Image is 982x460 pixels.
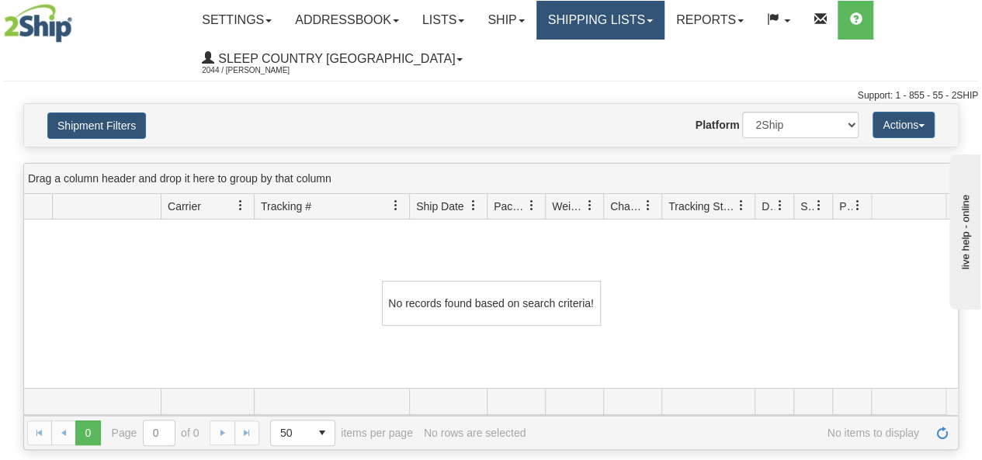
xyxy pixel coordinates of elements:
button: Shipment Filters [47,112,146,139]
a: Shipping lists [536,1,664,40]
span: Tracking Status [668,199,736,214]
a: Ship Date filter column settings [460,192,487,219]
span: Sleep Country [GEOGRAPHIC_DATA] [214,52,455,65]
span: items per page [270,420,413,446]
a: Refresh [930,420,955,445]
span: Page sizes drop down [270,420,335,446]
a: Carrier filter column settings [227,192,254,219]
span: Pickup Status [839,199,852,214]
label: Platform [696,117,740,133]
div: grid grouping header [24,164,958,194]
span: Charge [610,199,643,214]
span: No items to display [536,427,919,439]
a: Reports [664,1,755,40]
div: No records found based on search criteria! [382,281,601,326]
span: Tracking # [261,199,311,214]
iframe: chat widget [946,150,980,309]
span: Page of 0 [112,420,200,446]
img: logo2044.jpg [4,4,72,43]
span: Weight [552,199,585,214]
div: Support: 1 - 855 - 55 - 2SHIP [4,89,978,102]
div: No rows are selected [424,427,526,439]
button: Actions [873,112,935,138]
a: Shipment Issues filter column settings [806,192,832,219]
span: Carrier [168,199,201,214]
a: Lists [411,1,476,40]
div: live help - online [12,13,144,25]
a: Weight filter column settings [577,192,603,219]
span: Page 0 [75,420,100,445]
span: 2044 / [PERSON_NAME] [202,63,318,78]
span: 50 [280,425,300,441]
a: Sleep Country [GEOGRAPHIC_DATA] 2044 / [PERSON_NAME] [190,40,474,78]
a: Charge filter column settings [635,192,661,219]
span: select [310,420,335,445]
a: Ship [476,1,536,40]
a: Pickup Status filter column settings [845,192,871,219]
a: Delivery Status filter column settings [767,192,793,219]
a: Settings [190,1,283,40]
a: Packages filter column settings [519,192,545,219]
span: Ship Date [416,199,463,214]
span: Shipment Issues [800,199,814,214]
span: Packages [494,199,526,214]
span: Delivery Status [762,199,775,214]
a: Tracking Status filter column settings [728,192,755,219]
a: Tracking # filter column settings [383,192,409,219]
a: Addressbook [283,1,411,40]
